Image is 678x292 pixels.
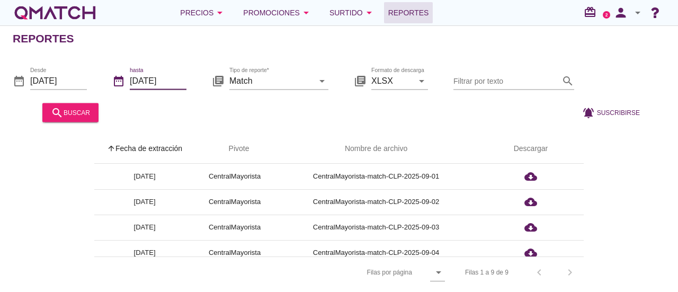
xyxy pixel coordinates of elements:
[371,72,413,89] input: Formato de descarga
[130,72,186,89] input: hasta
[363,6,376,19] i: arrow_drop_down
[195,215,274,240] td: CentralMayorista
[94,240,195,266] td: [DATE]
[465,268,508,277] div: Filas 1 a 9 de 9
[354,74,367,87] i: library_books
[631,6,644,19] i: arrow_drop_down
[229,72,314,89] input: Tipo de reporte*
[172,2,235,23] button: Precios
[574,103,648,122] button: Suscribirse
[274,164,478,189] td: CentralMayorista-match-CLP-2025-09-01
[603,11,610,19] a: 2
[195,134,274,164] th: Pivote: Not sorted. Activate to sort ascending.
[329,6,376,19] div: Surtido
[13,2,97,23] a: white-qmatch-logo
[235,2,321,23] button: Promociones
[582,106,597,119] i: notifications_active
[213,6,226,19] i: arrow_drop_down
[94,134,195,164] th: Fecha de extracción: Sorted ascending. Activate to sort descending.
[321,2,384,23] button: Surtido
[13,74,25,87] i: date_range
[112,74,125,87] i: date_range
[94,189,195,215] td: [DATE]
[388,6,429,19] span: Reportes
[478,134,584,164] th: Descargar: Not sorted.
[274,215,478,240] td: CentralMayorista-match-CLP-2025-09-03
[51,106,64,119] i: search
[107,144,115,153] i: arrow_upward
[432,266,445,279] i: arrow_drop_down
[195,240,274,266] td: CentralMayorista
[584,6,601,19] i: redeem
[415,74,428,87] i: arrow_drop_down
[30,72,87,89] input: Desde
[274,134,478,164] th: Nombre de archivo: Not sorted.
[453,72,559,89] input: Filtrar por texto
[180,6,226,19] div: Precios
[274,240,478,266] td: CentralMayorista-match-CLP-2025-09-04
[94,164,195,189] td: [DATE]
[274,189,478,215] td: CentralMayorista-match-CLP-2025-09-02
[195,164,274,189] td: CentralMayorista
[316,74,328,87] i: arrow_drop_down
[524,221,537,234] i: cloud_download
[384,2,433,23] a: Reportes
[42,103,99,122] button: buscar
[524,170,537,183] i: cloud_download
[94,215,195,240] td: [DATE]
[243,6,313,19] div: Promociones
[195,189,274,215] td: CentralMayorista
[597,108,640,117] span: Suscribirse
[561,74,574,87] i: search
[51,106,90,119] div: buscar
[261,257,445,288] div: Filas por página
[524,246,537,259] i: cloud_download
[212,74,225,87] i: library_books
[605,12,608,17] text: 2
[13,30,74,47] h2: Reportes
[524,196,537,208] i: cloud_download
[300,6,313,19] i: arrow_drop_down
[610,5,631,20] i: person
